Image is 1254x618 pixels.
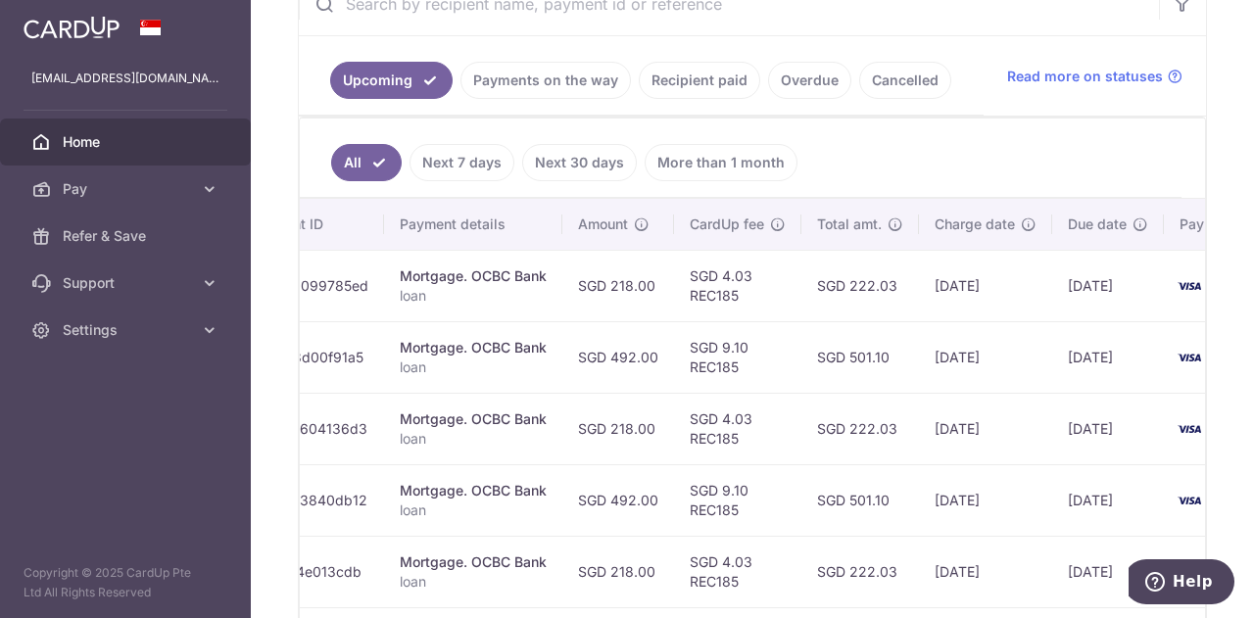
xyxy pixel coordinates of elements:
span: Read more on statuses [1007,67,1163,86]
a: Recipient paid [639,62,760,99]
a: More than 1 month [645,144,797,181]
a: Next 30 days [522,144,637,181]
a: Next 7 days [410,144,514,181]
td: SGD 218.00 [562,250,674,321]
td: SGD 9.10 REC185 [674,464,801,536]
td: [DATE] [919,536,1052,607]
td: txn_f7d4e013cdb [233,536,384,607]
td: [DATE] [1052,321,1164,393]
td: SGD 501.10 [801,464,919,536]
a: All [331,144,402,181]
td: [DATE] [1052,536,1164,607]
span: Due date [1068,214,1127,234]
span: Refer & Save [63,226,192,246]
td: SGD 222.03 [801,250,919,321]
td: SGD 492.00 [562,464,674,536]
td: SGD 501.10 [801,321,919,393]
td: [DATE] [1052,464,1164,536]
th: Payment ID [233,199,384,250]
a: Overdue [768,62,851,99]
td: txn_63b099785ed [233,250,384,321]
td: SGD 492.00 [562,321,674,393]
div: Mortgage. OCBC Bank [400,552,547,572]
td: SGD 4.03 REC185 [674,536,801,607]
a: Cancelled [859,62,951,99]
img: CardUp [24,16,120,39]
a: Upcoming [330,62,453,99]
span: Charge date [935,214,1015,234]
td: SGD 9.10 REC185 [674,321,801,393]
td: [DATE] [919,464,1052,536]
p: loan [400,500,547,520]
span: Amount [578,214,628,234]
a: Read more on statuses [1007,67,1182,86]
td: [DATE] [919,250,1052,321]
img: Bank Card [1170,274,1209,298]
p: loan [400,572,547,592]
p: [EMAIL_ADDRESS][DOMAIN_NAME] [31,69,219,88]
div: Mortgage. OCBC Bank [400,409,547,429]
img: Bank Card [1170,489,1209,512]
div: Mortgage. OCBC Bank [400,266,547,286]
div: Mortgage. OCBC Bank [400,481,547,500]
td: SGD 4.03 REC185 [674,250,801,321]
td: txn_86c604136d3 [233,393,384,464]
p: loan [400,357,547,377]
p: loan [400,429,547,449]
span: Pay [63,179,192,199]
td: txn_4073840db12 [233,464,384,536]
iframe: Opens a widget where you can find more information [1129,559,1234,608]
img: Bank Card [1170,417,1209,441]
span: CardUp fee [690,214,764,234]
td: SGD 218.00 [562,393,674,464]
span: Support [63,273,192,293]
td: [DATE] [1052,250,1164,321]
td: SGD 222.03 [801,536,919,607]
img: Bank Card [1170,346,1209,369]
span: Home [63,132,192,152]
td: SGD 4.03 REC185 [674,393,801,464]
td: [DATE] [919,393,1052,464]
div: Mortgage. OCBC Bank [400,338,547,357]
span: Total amt. [817,214,882,234]
span: Settings [63,320,192,340]
td: SGD 218.00 [562,536,674,607]
td: [DATE] [919,321,1052,393]
td: SGD 222.03 [801,393,919,464]
td: txn_d98d00f91a5 [233,321,384,393]
p: loan [400,286,547,306]
td: [DATE] [1052,393,1164,464]
a: Payments on the way [460,62,631,99]
th: Payment details [384,199,562,250]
